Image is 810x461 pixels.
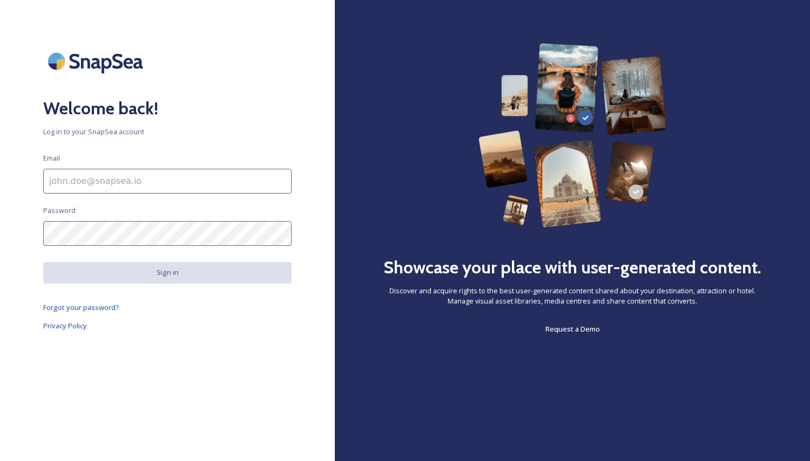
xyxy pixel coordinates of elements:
[545,324,600,334] span: Request a Demo
[43,153,60,163] span: Email
[43,127,292,137] span: Log in to your SnapSea account
[43,302,119,312] span: Forgot your password?
[545,322,600,335] a: Request a Demo
[43,319,292,332] a: Privacy Policy
[478,43,667,228] img: 63b42ca75bacad526042e722_Group%20154-p-800.png
[43,262,292,283] button: Sign in
[383,254,761,280] h2: Showcase your place with user-generated content.
[43,43,151,79] img: SnapSea Logo
[378,286,767,306] span: Discover and acquire rights to the best user-generated content shared about your destination, att...
[43,321,87,331] span: Privacy Policy
[43,169,292,194] input: john.doe@snapsea.io
[43,95,292,121] h2: Welcome back!
[43,301,292,314] a: Forgot your password?
[43,205,76,216] span: Password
